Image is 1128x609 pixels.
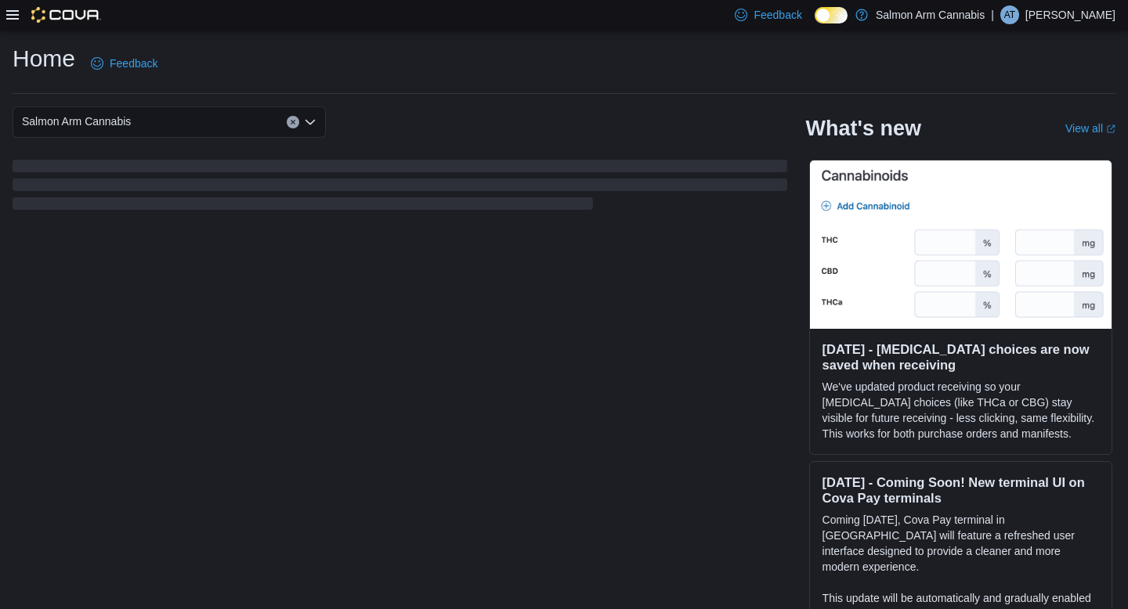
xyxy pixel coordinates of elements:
[876,5,985,24] p: Salmon Arm Cannabis
[822,512,1099,575] p: Coming [DATE], Cova Pay terminal in [GEOGRAPHIC_DATA] will feature a refreshed user interface des...
[1000,5,1019,24] div: Amanda Toms
[822,474,1099,506] h3: [DATE] - Coming Soon! New terminal UI on Cova Pay terminals
[1025,5,1115,24] p: [PERSON_NAME]
[287,116,299,128] button: Clear input
[110,56,157,71] span: Feedback
[815,7,848,23] input: Dark Mode
[822,379,1099,441] p: We've updated product receiving so your [MEDICAL_DATA] choices (like THCa or CBG) stay visible fo...
[1106,124,1115,134] svg: External link
[22,112,131,131] span: Salmon Arm Cannabis
[85,48,164,79] a: Feedback
[1004,5,1015,24] span: AT
[991,5,994,24] p: |
[1065,122,1115,135] a: View allExternal link
[31,7,101,23] img: Cova
[822,341,1099,373] h3: [DATE] - [MEDICAL_DATA] choices are now saved when receiving
[754,7,801,23] span: Feedback
[13,43,75,74] h1: Home
[806,116,921,141] h2: What's new
[13,163,787,213] span: Loading
[304,116,316,128] button: Open list of options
